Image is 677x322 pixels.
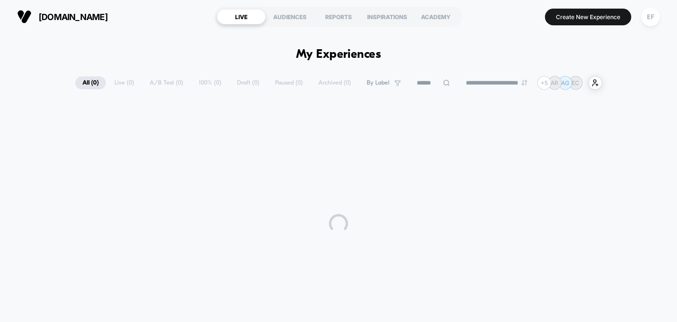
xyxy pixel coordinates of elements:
div: LIVE [217,9,266,24]
div: EF [641,8,660,26]
h1: My Experiences [296,48,381,62]
span: All ( 0 ) [75,76,106,89]
img: Visually logo [17,10,31,24]
div: REPORTS [314,9,363,24]
span: By Label [367,79,390,86]
div: ACADEMY [411,9,460,24]
p: AR [551,79,558,86]
p: EC [572,79,579,86]
span: [DOMAIN_NAME] [39,12,108,22]
button: [DOMAIN_NAME] [14,9,111,24]
div: AUDIENCES [266,9,314,24]
img: end [522,80,527,86]
p: AG [561,79,569,86]
button: EF [638,7,663,27]
div: INSPIRATIONS [363,9,411,24]
div: + 5 [537,76,551,90]
button: Create New Experience [545,9,631,25]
